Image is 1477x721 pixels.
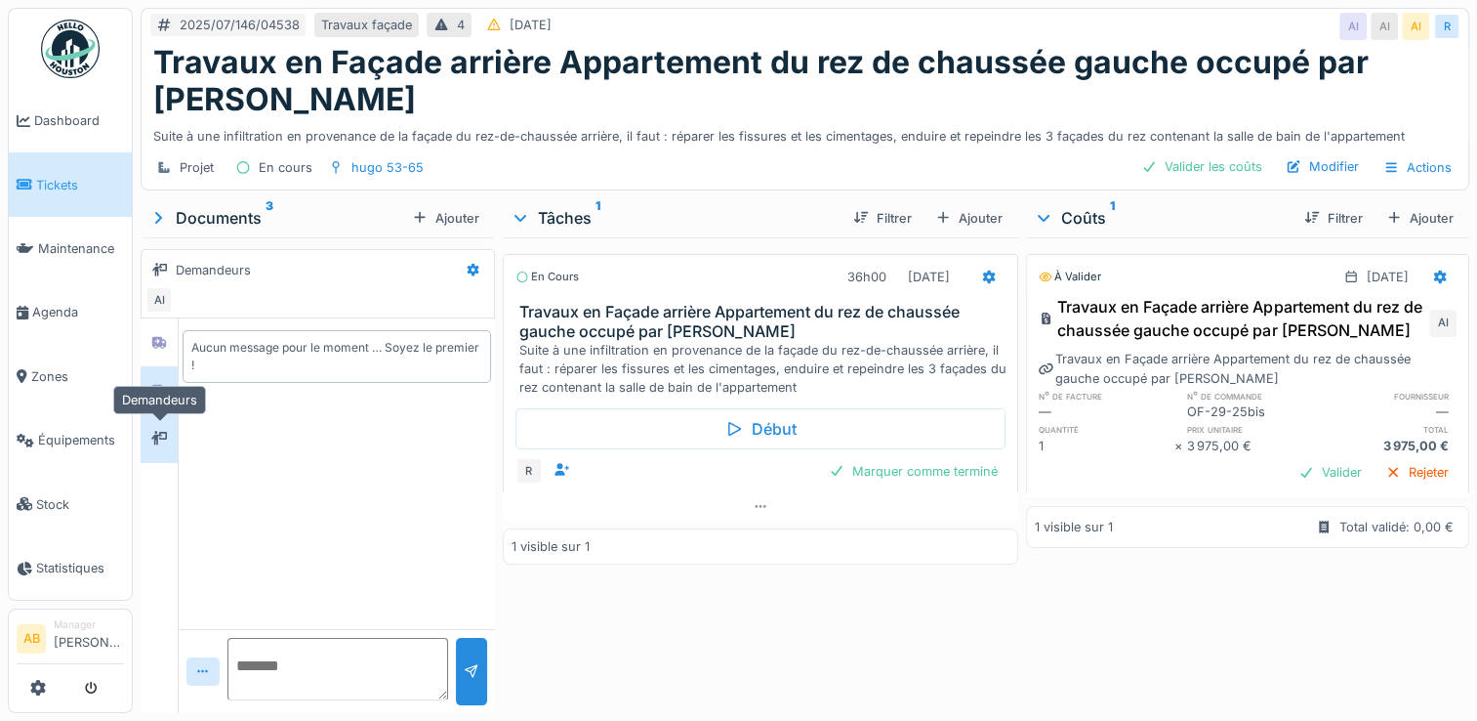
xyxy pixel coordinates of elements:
[1133,153,1270,180] div: Valider les coûts
[1186,403,1321,421] div: OF-29-25bis
[9,89,132,152] a: Dashboard
[1039,437,1173,455] div: 1
[9,152,132,216] a: Tickets
[404,205,487,232] div: Ajouter
[515,457,543,485] div: R
[1039,423,1173,436] h6: quantité
[1367,268,1409,286] div: [DATE]
[519,303,1009,340] h3: Travaux en Façade arrière Appartement du rez de chaussée gauche occupé par [PERSON_NAME]
[1291,459,1370,486] div: Valider
[1039,390,1173,403] h6: n° de facture
[17,617,124,664] a: AB Manager[PERSON_NAME]
[9,280,132,344] a: Agenda
[34,111,124,130] span: Dashboard
[1322,437,1456,455] div: 3 975,00 €
[32,303,124,321] span: Agenda
[595,206,600,230] sup: 1
[1429,310,1456,337] div: AI
[1377,459,1456,486] div: Rejeter
[1296,205,1371,232] div: Filtrer
[1174,437,1187,455] div: ×
[1322,423,1456,436] h6: total
[1278,153,1367,180] div: Modifier
[845,205,920,232] div: Filtrer
[1186,423,1321,436] h6: prix unitaire
[927,205,1010,232] div: Ajouter
[176,261,251,279] div: Demandeurs
[1322,390,1456,403] h6: fournisseur
[1035,518,1113,536] div: 1 visible sur 1
[515,269,579,285] div: En cours
[9,472,132,535] a: Stock
[31,367,124,386] span: Zones
[1034,206,1289,230] div: Coûts
[1322,403,1456,421] div: —
[512,537,590,556] div: 1 visible sur 1
[1339,518,1454,536] div: Total validé: 0,00 €
[9,408,132,472] a: Équipements
[9,345,132,408] a: Zones
[36,559,124,577] span: Statistiques
[511,206,838,230] div: Tâches
[1433,13,1460,40] div: R
[1371,13,1398,40] div: AI
[36,495,124,514] span: Stock
[351,158,424,177] div: hugo 53-65
[54,617,124,632] div: Manager
[1378,205,1461,232] div: Ajouter
[1374,153,1460,182] div: Actions
[9,536,132,600] a: Statistiques
[113,386,206,414] div: Demandeurs
[1402,13,1429,40] div: AI
[145,286,173,314] div: AI
[153,119,1456,146] div: Suite à une infiltration en provenance de la façade du rez-de-chaussée arrière, il faut : réparer...
[180,158,214,177] div: Projet
[148,206,404,230] div: Documents
[908,268,950,286] div: [DATE]
[1039,403,1173,421] div: —
[54,617,124,659] li: [PERSON_NAME]
[510,16,552,34] div: [DATE]
[180,16,300,34] div: 2025/07/146/04538
[41,20,100,78] img: Badge_color-CXgf-gQk.svg
[847,268,886,286] div: 36h00
[191,339,482,374] div: Aucun message pour le moment … Soyez le premier !
[457,16,465,34] div: 4
[515,408,1005,449] div: Début
[1039,350,1456,387] div: Travaux en Façade arrière Appartement du rez de chaussée gauche occupé par [PERSON_NAME]
[821,458,1005,485] div: Marquer comme terminé
[1186,437,1321,455] div: 3 975,00 €
[1039,295,1425,342] div: Travaux en Façade arrière Appartement du rez de chaussée gauche occupé par [PERSON_NAME]
[9,217,132,280] a: Maintenance
[519,341,1009,398] div: Suite à une infiltration en provenance de la façade du rez-de-chaussée arrière, il faut : réparer...
[1186,390,1321,403] h6: n° de commande
[321,16,412,34] div: Travaux façade
[1110,206,1115,230] sup: 1
[153,44,1456,119] h1: Travaux en Façade arrière Appartement du rez de chaussée gauche occupé par [PERSON_NAME]
[1339,13,1367,40] div: AI
[266,206,273,230] sup: 3
[17,624,46,654] li: AB
[38,239,124,258] span: Maintenance
[259,158,312,177] div: En cours
[36,176,124,194] span: Tickets
[1039,269,1101,285] div: À valider
[38,431,124,449] span: Équipements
